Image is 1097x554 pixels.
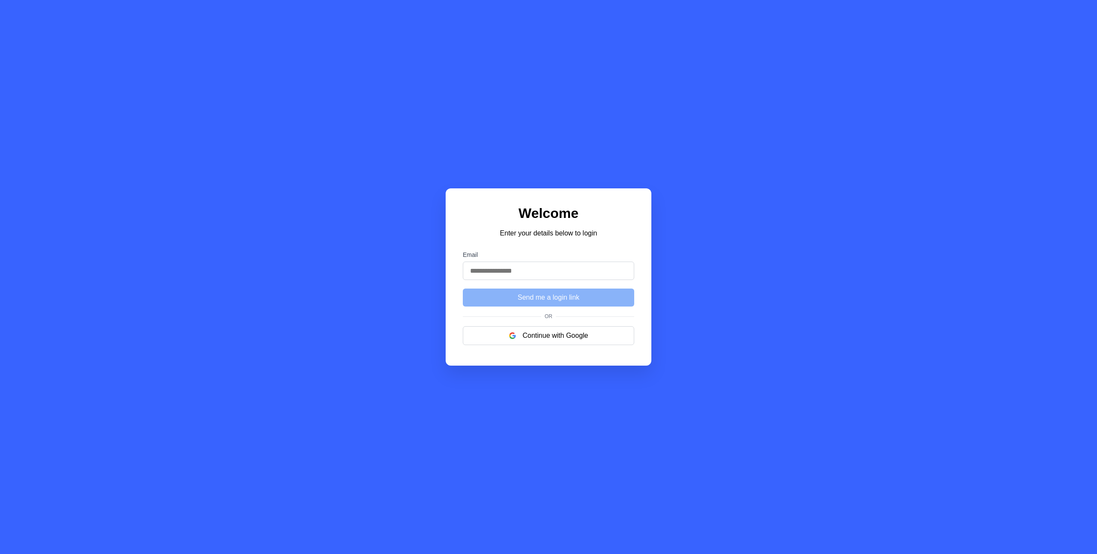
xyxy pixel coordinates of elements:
[463,251,634,258] label: Email
[509,332,516,339] img: google logo
[463,289,634,307] button: Send me a login link
[463,326,634,345] button: Continue with Google
[541,313,556,319] span: Or
[463,206,634,221] h1: Welcome
[463,228,634,238] p: Enter your details below to login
